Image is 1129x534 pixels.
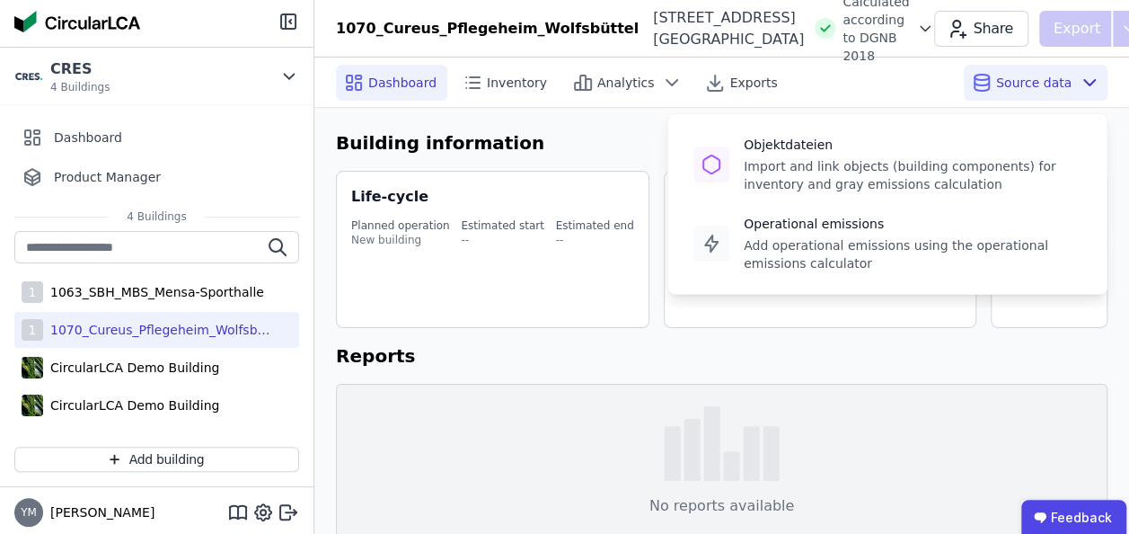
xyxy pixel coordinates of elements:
[368,74,437,92] span: Dashboard
[461,233,543,247] div: --
[664,406,780,481] img: empty-state
[461,218,543,233] div: Estimated start
[729,74,777,92] span: Exports
[744,236,1081,272] div: Add operational emissions using the operational emissions calculator
[351,186,428,208] div: Life-cycle
[54,129,122,147] span: Dashboard
[336,129,1107,156] h6: Building information
[487,74,547,92] span: Inventory
[43,283,264,301] div: 1063_SBH_MBS_Mensa-Sporthalle
[639,7,804,50] div: [STREET_ADDRESS][GEOGRAPHIC_DATA]
[109,209,204,224] span: 4 Buildings
[597,74,655,92] span: Analytics
[50,58,110,80] div: CRES
[744,157,1081,193] div: Import and link objects (building components) for inventory and gray emissions calculation
[43,321,277,339] div: 1070_Cureus_Pflegeheim_Wolfsbüttel
[14,62,43,91] img: CRES
[744,136,1081,154] div: Objektdateien
[996,74,1072,92] span: Source data
[14,11,140,32] img: Concular
[14,447,299,472] button: Add building
[43,359,219,377] div: CircularLCA Demo Building
[336,18,639,40] div: 1070_Cureus_Pflegeheim_Wolfsbüttel
[22,353,43,382] img: CircularLCA Demo Building
[556,218,634,233] div: Estimated end
[1054,18,1104,40] p: Export
[21,507,37,518] span: YM
[43,396,219,414] div: CircularLCA Demo Building
[336,343,1107,369] h6: Reports
[351,233,450,247] div: New building
[54,168,161,186] span: Product Manager
[22,319,43,341] div: 1
[43,503,154,521] span: [PERSON_NAME]
[744,215,1081,233] div: Operational emissions
[934,11,1028,47] button: Share
[556,233,634,247] div: --
[50,80,110,94] span: 4 Buildings
[649,495,794,517] div: No reports available
[351,218,450,233] div: Planned operation
[22,281,43,303] div: 1
[22,391,43,420] img: CircularLCA Demo Building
